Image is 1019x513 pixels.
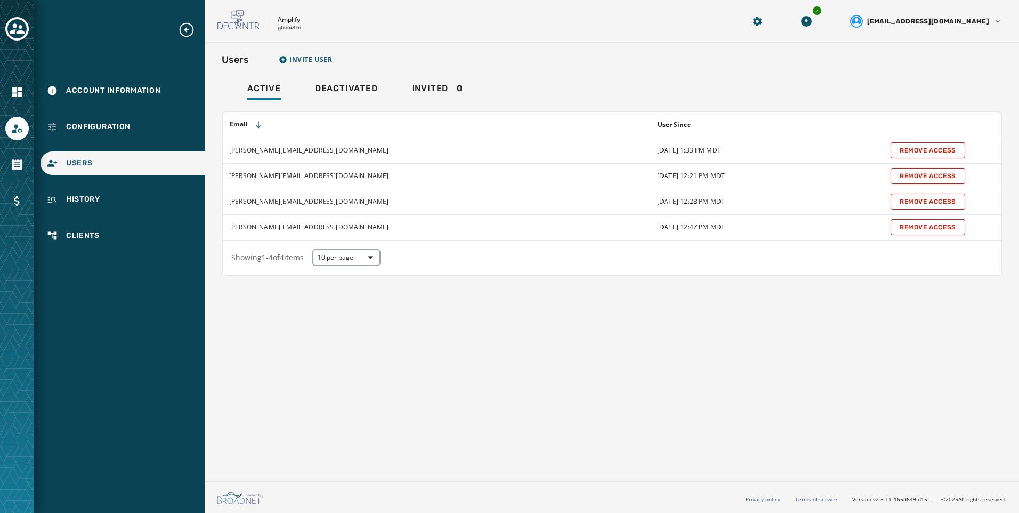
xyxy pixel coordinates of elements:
span: Active [247,83,281,94]
h2: Users [222,52,249,67]
button: Invite User [274,51,337,68]
div: 0 [412,83,463,100]
button: Sort by [object Object] [887,122,895,130]
button: User settings [846,11,1006,32]
span: [DATE] 12:28 PM MDT [657,197,725,206]
a: Privacy policy [746,495,780,503]
span: [DATE] 1:33 PM MDT [657,146,721,155]
span: [DATE] 12:21 PM MDT [657,171,725,180]
span: History [66,194,100,205]
button: Remove Access [891,168,965,184]
a: Navigate to Clients [41,224,205,247]
span: v2.5.11_165d649fd1592c218755210ebffa1e5a55c3084e [873,495,933,503]
a: Navigate to Home [5,81,29,104]
a: Navigate to Users [41,151,205,175]
div: 2 [812,5,822,16]
a: Navigate to Configuration [41,115,205,139]
button: Expand sub nav menu [178,21,204,38]
span: © 2025 All rights reserved. [941,495,1006,503]
span: Invite User [289,55,333,64]
span: 10 per page [318,253,375,262]
p: gbcoi3zn [278,24,301,32]
span: Account Information [66,85,160,96]
span: Clients [66,230,100,241]
a: Navigate to History [41,188,205,211]
span: [EMAIL_ADDRESS][DOMAIN_NAME] [867,17,989,26]
a: Terms of service [795,495,837,503]
button: Remove Access [891,194,965,210]
button: Toggle account select drawer [5,17,29,41]
button: Sort by [object Object] [225,116,267,133]
a: Navigate to Billing [5,189,29,213]
span: Showing 1 - 4 of 4 items [231,252,304,262]
a: Navigate to Account [5,117,29,140]
a: Navigate to Orders [5,153,29,177]
button: Remove Access [891,142,965,158]
span: Configuration [66,122,131,132]
td: [PERSON_NAME][EMAIL_ADDRESS][DOMAIN_NAME] [223,163,651,189]
button: 10 per page [312,249,381,266]
span: Remove Access [900,172,956,180]
a: Active [239,78,289,102]
span: Version [852,495,933,503]
span: Users [66,158,93,169]
a: Navigate to Account Information [41,79,205,102]
button: Manage global settings [748,12,767,31]
span: [DATE] 12:47 PM MDT [657,222,725,231]
td: [PERSON_NAME][EMAIL_ADDRESS][DOMAIN_NAME] [223,189,651,214]
button: Sort by [object Object] [653,116,695,133]
span: Deactivated [315,83,378,94]
p: Amplify [278,15,300,24]
span: Remove Access [900,146,956,155]
span: Remove Access [900,223,956,231]
a: Deactivated [306,78,386,102]
td: [PERSON_NAME][EMAIL_ADDRESS][DOMAIN_NAME] [223,214,651,240]
td: [PERSON_NAME][EMAIL_ADDRESS][DOMAIN_NAME] [223,138,651,163]
button: Download Menu [797,12,816,31]
span: Remove Access [900,197,956,206]
button: Remove Access [891,219,965,235]
span: Invited [412,83,449,94]
a: Invited0 [403,78,472,102]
